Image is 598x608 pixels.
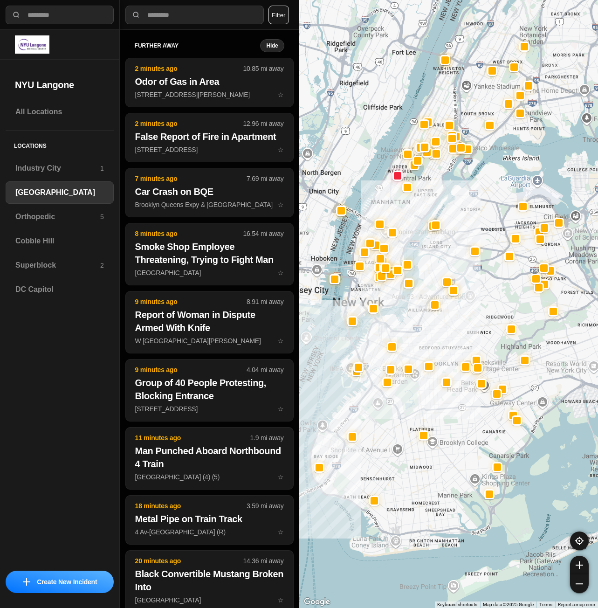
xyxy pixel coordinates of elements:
p: [STREET_ADDRESS] [135,145,284,154]
span: star [278,337,284,345]
p: [GEOGRAPHIC_DATA] (4) (5) [135,472,284,482]
a: 7 minutes ago7.69 mi awayCar Crash on BQEBrooklyn Queens Expy & [GEOGRAPHIC_DATA]star [125,200,294,208]
button: Keyboard shortcuts [437,601,477,608]
p: 1 [100,164,104,173]
a: 18 minutes ago3.59 mi awayMetal Pipe on Train Track4 Av-[GEOGRAPHIC_DATA] (R)star [125,528,294,536]
button: 18 minutes ago3.59 mi awayMetal Pipe on Train Track4 Av-[GEOGRAPHIC_DATA] (R)star [125,495,294,545]
span: star [278,146,284,153]
img: zoom-in [576,561,583,569]
p: [STREET_ADDRESS] [135,404,284,414]
button: 7 minutes ago7.69 mi awayCar Crash on BQEBrooklyn Queens Expy & [GEOGRAPHIC_DATA]star [125,168,294,217]
a: 8 minutes ago16.54 mi awaySmoke Shop Employee Threatening, Trying to Fight Man[GEOGRAPHIC_DATA]star [125,269,294,276]
a: DC Capitol [6,278,114,301]
p: 10.85 mi away [243,64,283,73]
p: 4.04 mi away [247,365,283,374]
p: [STREET_ADDRESS][PERSON_NAME] [135,90,284,99]
button: 2 minutes ago10.85 mi awayOdor of Gas in Area[STREET_ADDRESS][PERSON_NAME]star [125,58,294,107]
span: star [278,201,284,208]
img: icon [23,578,30,586]
button: zoom-out [570,574,589,593]
button: Hide [260,39,284,52]
a: Superblock2 [6,254,114,276]
a: Orthopedic5 [6,206,114,228]
h2: Report of Woman in Dispute Armed With Knife [135,308,284,334]
p: 5 [100,212,104,221]
small: Hide [266,42,278,49]
a: 9 minutes ago4.04 mi awayGroup of 40 People Protesting, Blocking Entrance[STREET_ADDRESS]star [125,405,294,413]
p: 18 minutes ago [135,501,247,511]
button: Filter [268,6,289,24]
a: Open this area in Google Maps (opens a new window) [302,596,332,608]
h3: Orthopedic [15,211,100,222]
button: 2 minutes ago12.96 mi awayFalse Report of Fire in Apartment[STREET_ADDRESS]star [125,113,294,162]
span: star [278,528,284,536]
h3: Industry City [15,163,100,174]
h3: Superblock [15,260,100,271]
p: 16.54 mi away [243,229,283,238]
a: All Locations [6,101,114,123]
a: Cobble Hill [6,230,114,252]
h3: Cobble Hill [15,235,104,247]
p: [GEOGRAPHIC_DATA] [135,595,284,605]
p: 9 minutes ago [135,297,247,306]
span: Map data ©2025 Google [483,602,534,607]
button: 9 minutes ago4.04 mi awayGroup of 40 People Protesting, Blocking Entrance[STREET_ADDRESS]star [125,359,294,421]
a: Terms (opens in new tab) [539,602,552,607]
img: logo [15,35,49,54]
a: 2 minutes ago12.96 mi awayFalse Report of Fire in Apartment[STREET_ADDRESS]star [125,145,294,153]
p: 8 minutes ago [135,229,243,238]
p: 2 minutes ago [135,64,243,73]
h2: Man Punched Aboard Northbound 4 Train [135,444,284,470]
p: 9 minutes ago [135,365,247,374]
a: 9 minutes ago8.91 mi awayReport of Woman in Dispute Armed With KnifeW [GEOGRAPHIC_DATA][PERSON_NA... [125,337,294,345]
a: [GEOGRAPHIC_DATA] [6,181,114,204]
p: 8.91 mi away [247,297,283,306]
a: Report a map error [558,602,595,607]
button: 9 minutes ago8.91 mi awayReport of Woman in Dispute Armed With KnifeW [GEOGRAPHIC_DATA][PERSON_NA... [125,291,294,353]
button: recenter [570,532,589,550]
a: 20 minutes ago14.36 mi awayBlack Convertible Mustang Broken Into[GEOGRAPHIC_DATA]star [125,596,294,604]
img: search [12,10,21,20]
p: 20 minutes ago [135,556,243,566]
h2: NYU Langone [15,78,104,91]
img: search [131,10,141,20]
p: 11 minutes ago [135,433,250,442]
img: recenter [575,537,584,545]
h3: All Locations [15,106,104,117]
p: 7.69 mi away [247,174,283,183]
p: 7 minutes ago [135,174,247,183]
h2: Group of 40 People Protesting, Blocking Entrance [135,376,284,402]
img: Google [302,596,332,608]
h2: Black Convertible Mustang Broken Into [135,567,284,594]
button: iconCreate New Incident [6,571,114,593]
h5: Locations [6,131,114,157]
p: 14.36 mi away [243,556,283,566]
h2: False Report of Fire in Apartment [135,130,284,143]
span: star [278,596,284,604]
button: 11 minutes ago1.9 mi awayMan Punched Aboard Northbound 4 Train[GEOGRAPHIC_DATA] (4) (5)star [125,427,294,490]
p: 2 [100,261,104,270]
p: [GEOGRAPHIC_DATA] [135,268,284,277]
p: 4 Av-[GEOGRAPHIC_DATA] (R) [135,527,284,537]
h3: DC Capitol [15,284,104,295]
a: Industry City1 [6,157,114,180]
p: Brooklyn Queens Expy & [GEOGRAPHIC_DATA] [135,200,284,209]
button: 8 minutes ago16.54 mi awaySmoke Shop Employee Threatening, Trying to Fight Man[GEOGRAPHIC_DATA]star [125,223,294,285]
h5: further away [135,42,261,49]
p: Create New Incident [37,577,97,587]
p: 2 minutes ago [135,119,243,128]
a: 2 minutes ago10.85 mi awayOdor of Gas in Area[STREET_ADDRESS][PERSON_NAME]star [125,90,294,98]
p: 12.96 mi away [243,119,283,128]
h2: Odor of Gas in Area [135,75,284,88]
img: zoom-out [576,580,583,587]
h2: Smoke Shop Employee Threatening, Trying to Fight Man [135,240,284,266]
span: star [278,269,284,276]
span: star [278,91,284,98]
p: 1.9 mi away [250,433,284,442]
h2: Car Crash on BQE [135,185,284,198]
a: 11 minutes ago1.9 mi awayMan Punched Aboard Northbound 4 Train[GEOGRAPHIC_DATA] (4) (5)star [125,473,294,481]
span: star [278,405,284,413]
h3: [GEOGRAPHIC_DATA] [15,187,104,198]
span: star [278,473,284,481]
